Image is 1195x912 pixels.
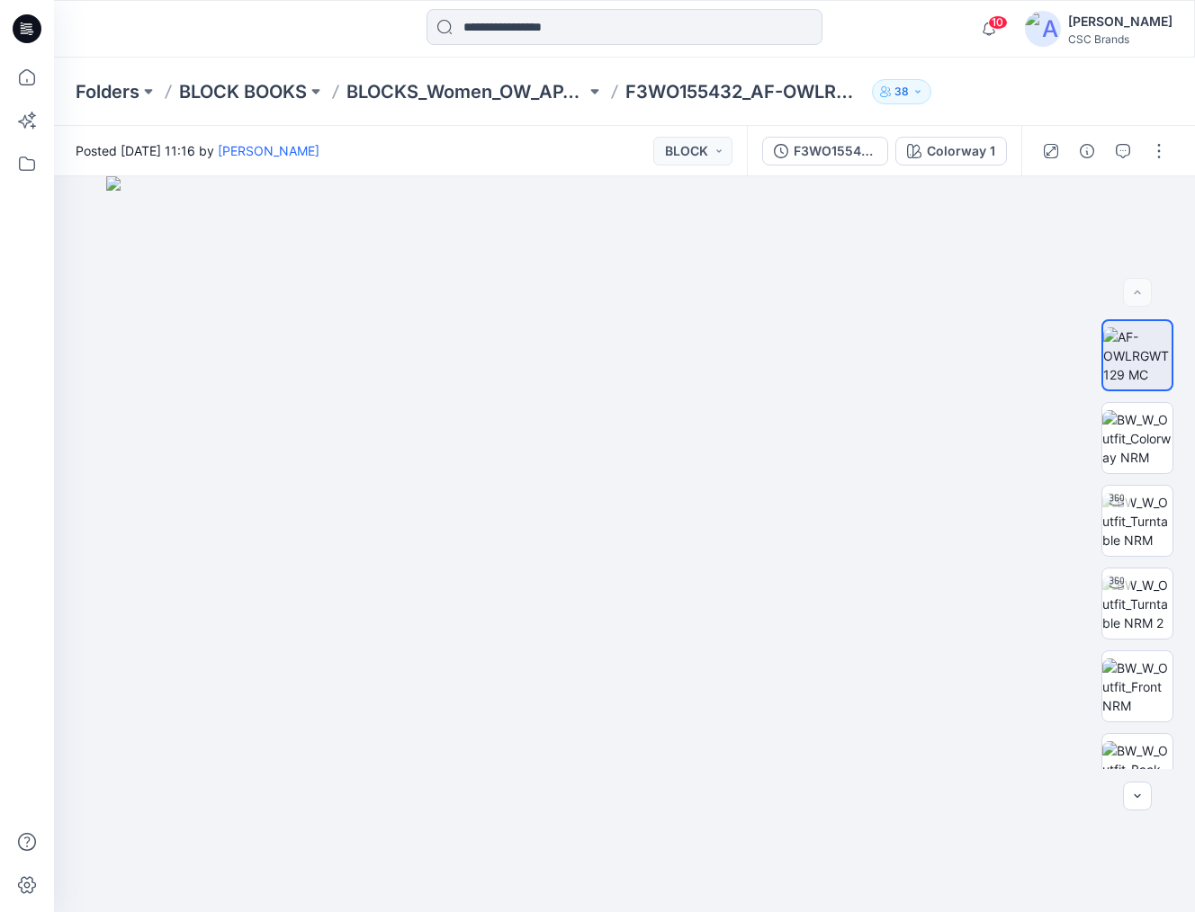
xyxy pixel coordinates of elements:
img: AF-OWLRGWT129 MC [1103,327,1172,384]
span: 10 [988,15,1008,30]
img: BW_W_Outfit_Turntable NRM 2 [1102,576,1173,632]
img: BW_W_Outfit_Front NRM [1102,658,1173,715]
img: BW_W_Outfit_Colorway NRM [1102,410,1173,467]
p: F3WO155432_AF-OWLRGWT129_F13_PAREG_VFA [625,79,865,104]
div: Colorway 1 [927,141,995,161]
div: CSC Brands [1068,32,1173,46]
div: [PERSON_NAME] [1068,11,1173,32]
button: F3WO155432_AF-OWLRGWT129_F13_PAREG_VFA [762,137,888,165]
div: F3WO155432_AF-OWLRGWT129_F13_PAREG_VFA [794,141,876,161]
a: BLOCKS_Women_OW_APAC [346,79,586,104]
button: Colorway 1 [895,137,1007,165]
a: [PERSON_NAME] [218,143,319,158]
button: Details [1073,137,1101,165]
img: BW_W_Outfit_Back NRM [1102,741,1173,798]
img: avatar [1025,11,1061,47]
a: Folders [76,79,139,104]
span: Posted [DATE] 11:16 by [76,141,319,160]
a: BLOCK BOOKS [179,79,307,104]
button: 38 [872,79,931,104]
img: BW_W_Outfit_Turntable NRM [1102,493,1173,550]
img: eyJhbGciOiJIUzI1NiIsImtpZCI6IjAiLCJzbHQiOiJzZXMiLCJ0eXAiOiJKV1QifQ.eyJkYXRhIjp7InR5cGUiOiJzdG9yYW... [106,176,1144,912]
p: 38 [894,82,909,102]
